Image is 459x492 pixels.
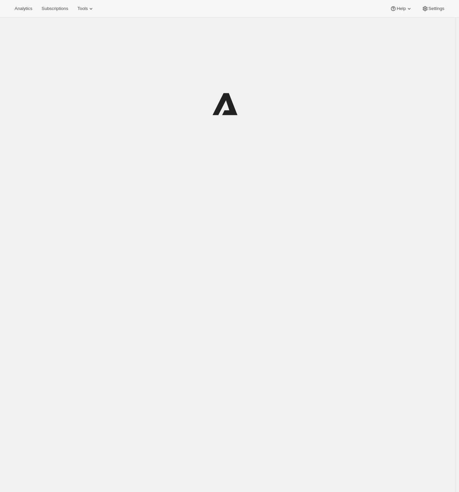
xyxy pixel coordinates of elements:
span: Help [397,6,406,11]
span: Tools [77,6,88,11]
button: Settings [418,4,448,13]
button: Tools [73,4,98,13]
span: Settings [428,6,444,11]
span: Analytics [15,6,32,11]
button: Help [386,4,416,13]
button: Subscriptions [38,4,72,13]
button: Analytics [11,4,36,13]
span: Subscriptions [42,6,68,11]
